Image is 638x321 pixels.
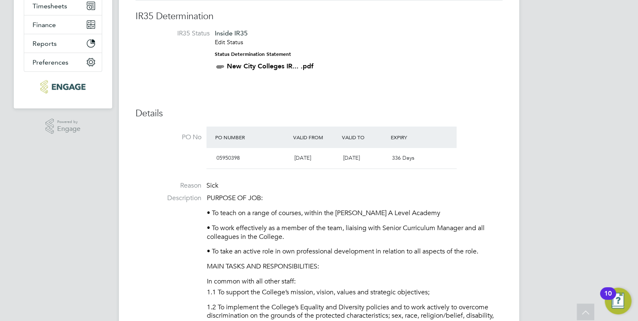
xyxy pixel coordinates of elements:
span: Engage [57,125,80,133]
button: Preferences [24,53,102,71]
h3: IR35 Determination [136,10,502,23]
span: Sick [206,181,219,190]
span: Inside IR35 [215,29,248,37]
p: PURPOSE OF JOB: [207,194,502,203]
h3: Details [136,108,502,120]
button: Finance [24,15,102,34]
label: IR35 Status [144,29,210,38]
span: 336 Days [392,154,414,161]
span: 05950398 [216,154,240,161]
span: [DATE] [343,154,360,161]
span: Preferences [33,58,68,66]
label: Description [136,194,201,203]
span: Finance [33,21,56,29]
div: Valid From [291,130,340,145]
button: Reports [24,34,102,53]
a: Powered byEngage [45,118,81,134]
span: Timesheets [33,2,67,10]
label: Reason [136,181,201,190]
span: Powered by [57,118,80,125]
li: In common with all other staff: [207,277,502,288]
p: • To teach on a range of courses, within the [PERSON_NAME] A Level Academy [207,209,502,218]
p: • To work effectively as a member of the team, liaising with Senior Curriculum Manager and all co... [207,224,502,241]
span: Reports [33,40,57,48]
div: Valid To [340,130,389,145]
span: [DATE] [294,154,311,161]
button: Open Resource Center, 10 new notifications [605,288,631,314]
p: • To take an active role in own professional development in relation to all aspects of the role. [207,247,502,256]
a: New City Colleges IR... .pdf [227,62,314,70]
div: 10 [604,293,612,304]
a: Go to home page [24,80,102,93]
strong: Status Determination Statement [215,51,291,57]
a: Edit Status [215,38,243,46]
div: Expiry [388,130,437,145]
label: PO No [136,133,201,142]
img: ncclondon-logo-retina.png [40,80,85,93]
div: PO Number [213,130,291,145]
p: 1.1 To support the College’s mission, vision, values and strategic objectives; [207,288,502,297]
p: MAIN TASKS AND RESPONSIBILITIES: [207,262,502,271]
